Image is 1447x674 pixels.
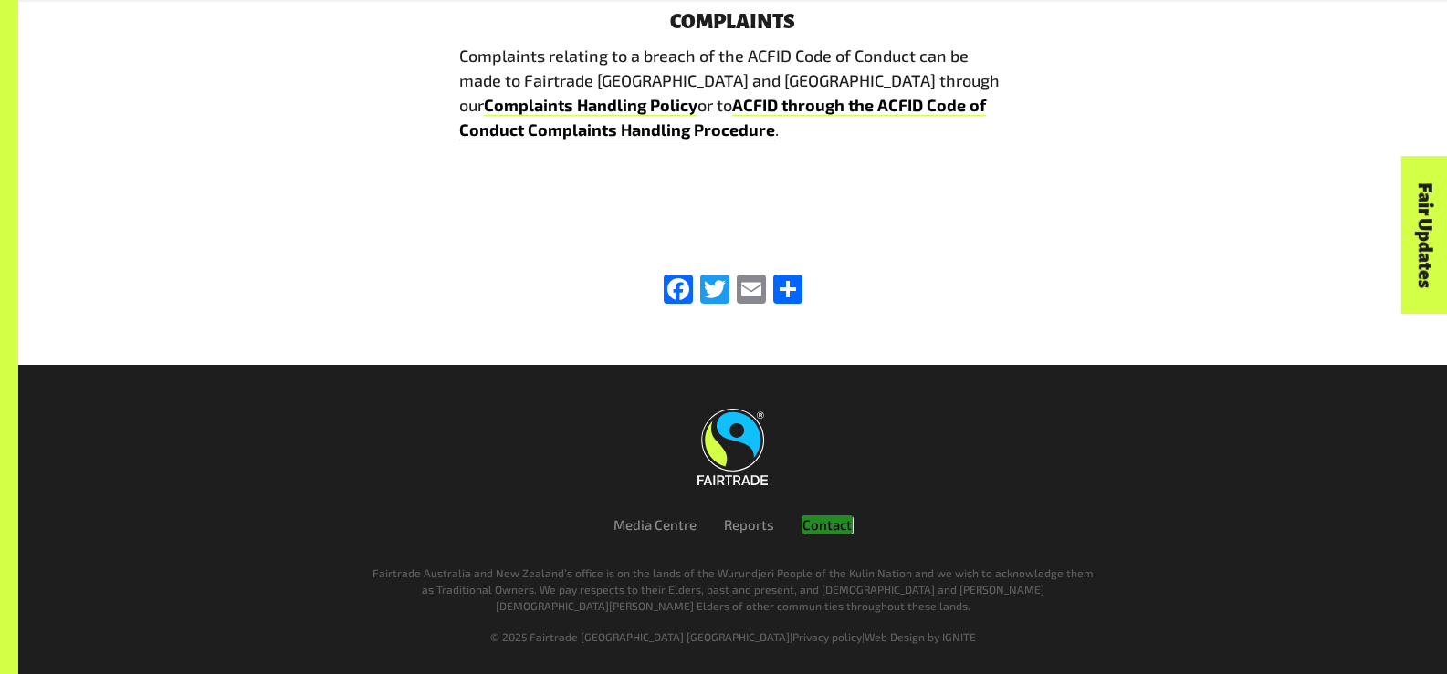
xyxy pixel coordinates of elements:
img: Fairtrade Australia New Zealand logo [697,409,768,485]
a: Media Centre [613,516,697,533]
div: | | [183,628,1283,645]
a: Complaints Handling Policy [484,95,697,116]
span: © 2025 Fairtrade [GEOGRAPHIC_DATA] [GEOGRAPHIC_DATA] [490,630,790,643]
a: Share [770,275,806,306]
a: Facebook [660,275,697,306]
a: Reports [724,516,774,533]
a: ACFID through the ACFID Code of Conduct Complaints Handling Procedure [459,95,986,140]
a: Web Design by IGNITE [865,630,976,643]
a: Contact [802,515,853,534]
p: Fairtrade Australia and New Zealand’s office is on the lands of the Wurundjeri People of the Kuli... [370,565,1096,614]
p: Complaints relating to a breach of the ACFID Code of Conduct can be made to Fairtrade [GEOGRAPHIC... [459,44,1007,142]
a: Twitter [697,275,733,306]
a: Privacy policy [792,630,862,643]
a: Email [733,275,770,306]
h4: Complaints [459,11,1007,33]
